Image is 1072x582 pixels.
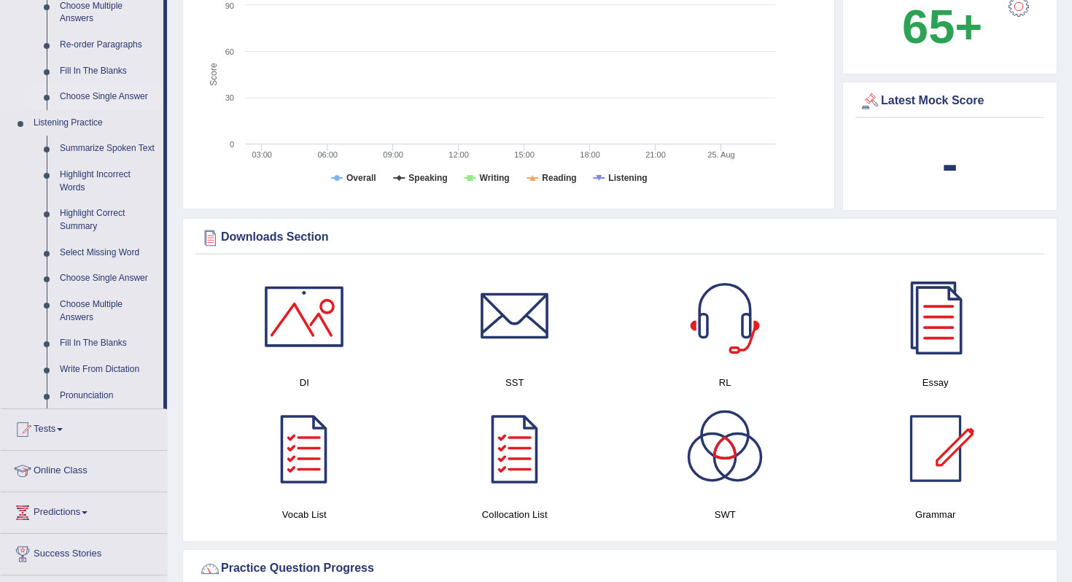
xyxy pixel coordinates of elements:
[608,173,647,183] tspan: Listening
[206,507,403,522] h4: Vocab List
[627,375,823,390] h4: RL
[942,137,958,190] b: -
[53,240,163,266] a: Select Missing Word
[53,330,163,357] a: Fill In The Blanks
[448,150,469,159] text: 12:00
[1,409,167,446] a: Tests
[480,173,510,183] tspan: Writing
[53,58,163,85] a: Fill In The Blanks
[199,227,1041,249] div: Downloads Section
[542,173,576,183] tspan: Reading
[417,507,613,522] h4: Collocation List
[53,201,163,239] a: Highlight Correct Summary
[27,110,163,136] a: Listening Practice
[580,150,600,159] text: 18:00
[383,150,403,159] text: 09:00
[317,150,338,159] text: 06:00
[53,292,163,330] a: Choose Multiple Answers
[627,507,823,522] h4: SWT
[53,136,163,162] a: Summarize Spoken Text
[838,375,1034,390] h4: Essay
[1,492,167,529] a: Predictions
[1,534,167,570] a: Success Stories
[408,173,447,183] tspan: Speaking
[346,173,376,183] tspan: Overall
[53,162,163,201] a: Highlight Incorrect Words
[645,150,666,159] text: 21:00
[53,84,163,110] a: Choose Single Answer
[252,150,272,159] text: 03:00
[225,93,234,102] text: 30
[225,47,234,56] text: 60
[53,383,163,409] a: Pronunciation
[417,375,613,390] h4: SST
[209,63,219,86] tspan: Score
[707,150,734,159] tspan: 25. Aug
[838,507,1034,522] h4: Grammar
[225,1,234,10] text: 90
[53,265,163,292] a: Choose Single Answer
[206,375,403,390] h4: DI
[514,150,535,159] text: 15:00
[199,558,1041,580] div: Practice Question Progress
[53,357,163,383] a: Write From Dictation
[230,140,234,149] text: 0
[1,451,167,487] a: Online Class
[53,32,163,58] a: Re-order Paragraphs
[859,90,1041,112] div: Latest Mock Score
